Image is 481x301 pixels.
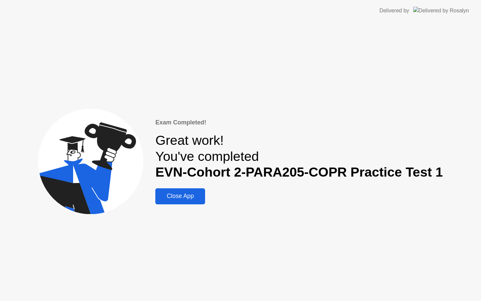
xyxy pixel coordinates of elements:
div: Great work! You've completed [155,132,443,180]
img: Delivered by Rosalyn [413,7,469,14]
div: Close App [157,193,203,200]
div: Delivered by [379,7,409,15]
b: EVN-Cohort 2-PARA205-COPR Practice Test 1 [155,165,443,179]
button: Close App [155,188,205,204]
div: Exam Completed! [155,118,443,127]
